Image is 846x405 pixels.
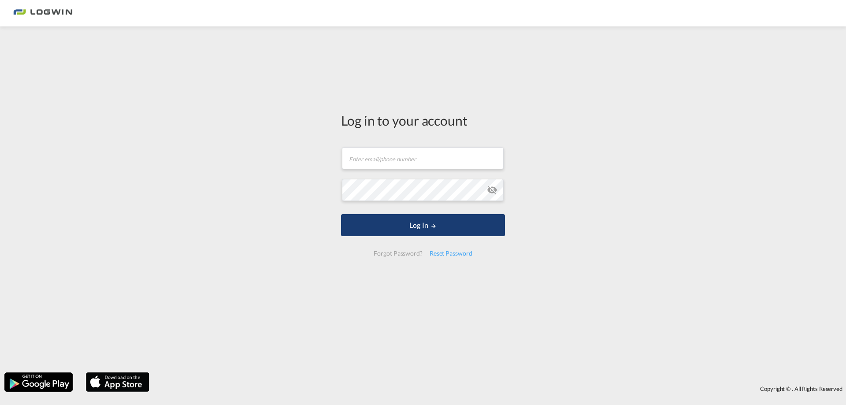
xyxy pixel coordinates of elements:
img: google.png [4,372,74,393]
button: LOGIN [341,214,505,236]
md-icon: icon-eye-off [487,185,497,195]
input: Enter email/phone number [342,147,504,169]
div: Reset Password [426,245,476,261]
div: Forgot Password? [370,245,426,261]
img: apple.png [85,372,150,393]
img: bc73a0e0d8c111efacd525e4c8ad7d32.png [13,4,73,23]
div: Log in to your account [341,111,505,130]
div: Copyright © . All Rights Reserved [154,381,846,396]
